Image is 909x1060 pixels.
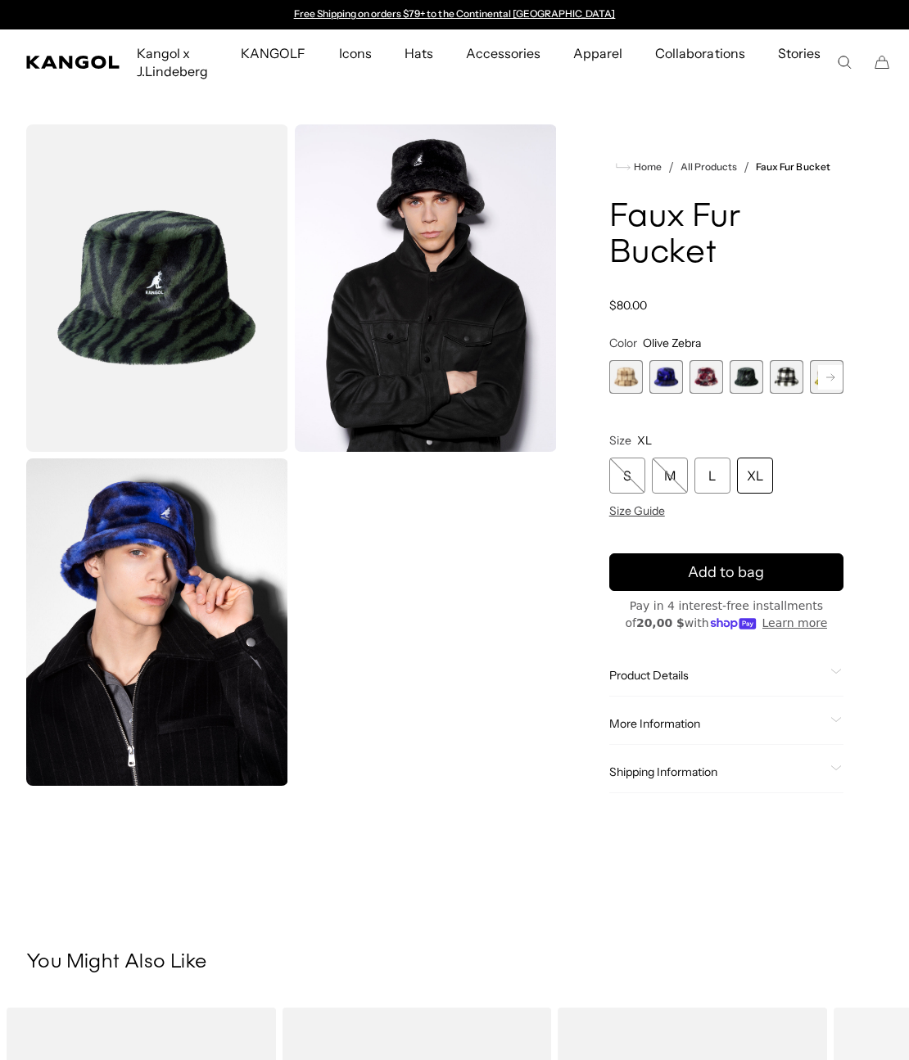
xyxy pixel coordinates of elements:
[609,336,637,350] span: Color
[609,503,665,518] span: Size Guide
[450,29,557,77] a: Accessories
[662,157,674,177] li: /
[323,29,388,77] a: Icons
[631,161,662,173] span: Home
[810,360,843,394] label: Camo Flower
[241,29,305,77] span: KANGOLF
[730,360,763,394] label: Olive Zebra
[26,950,883,975] h3: You Might Also Like
[681,161,737,173] a: All Products
[224,29,322,77] a: KANGOLF
[466,29,540,77] span: Accessories
[655,29,744,77] span: Collaborations
[643,336,701,350] span: Olive Zebra
[609,200,843,272] h1: Faux Fur Bucket
[609,668,824,683] span: Product Details
[652,458,688,494] div: M
[557,29,639,77] a: Apparel
[405,29,433,77] span: Hats
[295,124,557,452] img: black
[616,160,662,174] a: Home
[609,458,645,494] div: S
[690,360,723,394] div: 3 of 12
[649,360,683,394] div: 2 of 12
[609,433,631,448] span: Size
[609,360,643,394] div: 1 of 12
[690,360,723,394] label: Purple Multi Camo Flower
[810,360,843,394] div: 6 of 12
[339,29,372,77] span: Icons
[609,716,824,731] span: More Information
[609,157,843,177] nav: breadcrumbs
[609,360,643,394] label: Beige Multi Plaid
[875,55,889,70] button: Cart
[137,29,208,95] span: Kangol x J.Lindeberg
[120,29,224,95] a: Kangol x J.Lindeberg
[286,8,623,21] slideshow-component: Announcement bar
[756,161,830,173] a: Faux Fur Bucket
[609,298,647,313] span: $80.00
[286,8,623,21] div: 1 of 2
[694,458,730,494] div: L
[639,29,761,77] a: Collaborations
[837,55,852,70] summary: Search here
[688,562,764,584] span: Add to bag
[737,157,749,177] li: /
[286,8,623,21] div: Announcement
[770,360,803,394] div: 5 of 12
[388,29,450,77] a: Hats
[609,553,843,591] button: Add to bag
[294,7,616,20] a: Free Shipping on orders $79+ to the Continental [GEOGRAPHIC_DATA]
[573,29,622,77] span: Apparel
[770,360,803,394] label: Black Check
[637,433,652,448] span: XL
[26,124,288,452] img: color-olive-zebra
[26,56,120,69] a: Kangol
[649,360,683,394] label: Blue Iridescent Clouds
[737,458,773,494] div: XL
[609,765,824,779] span: Shipping Information
[762,29,837,95] a: Stories
[730,360,763,394] div: 4 of 12
[26,124,557,786] product-gallery: Gallery Viewer
[26,458,288,786] img: blue iridescent clouds
[778,29,821,95] span: Stories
